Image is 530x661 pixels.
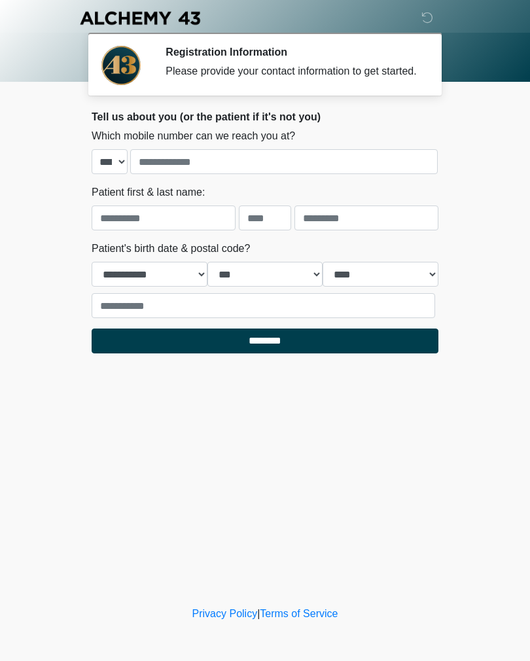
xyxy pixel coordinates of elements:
[92,128,295,144] label: Which mobile number can we reach you at?
[257,608,260,619] a: |
[101,46,141,85] img: Agent Avatar
[166,63,419,79] div: Please provide your contact information to get started.
[92,185,205,200] label: Patient first & last name:
[192,608,258,619] a: Privacy Policy
[166,46,419,58] h2: Registration Information
[92,111,438,123] h2: Tell us about you (or the patient if it's not you)
[79,10,202,26] img: Alchemy 43 Logo
[260,608,338,619] a: Terms of Service
[92,241,250,257] label: Patient's birth date & postal code?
